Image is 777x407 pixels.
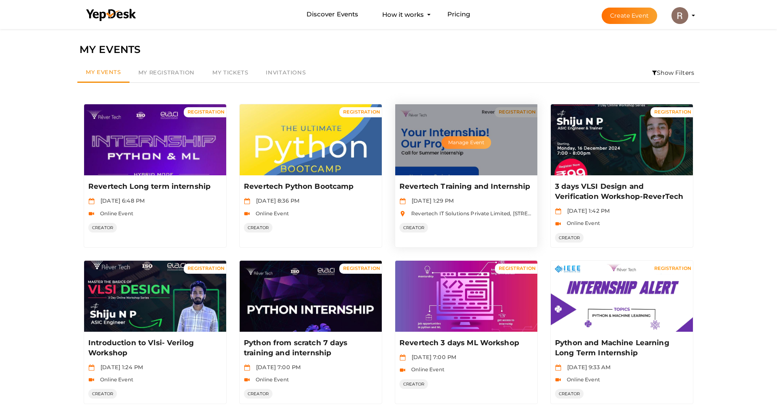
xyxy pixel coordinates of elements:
img: calendar.svg [88,365,95,371]
span: CREATOR [88,223,117,233]
span: CREATOR [555,233,584,243]
p: Revertech Training and Internship [399,182,531,192]
button: How it works [380,7,426,22]
span: Online Event [407,366,444,373]
img: video-icon.svg [399,367,406,373]
img: ACg8ocK1IXjeUGWyc3PMIVOJUlgCGKZlH2uMoDsdyvXYNjgcwvKtCg=s100 [671,7,688,24]
span: [DATE] 1:42 PM [563,207,610,214]
img: calendar.svg [244,198,250,204]
div: MY EVENTS [79,42,698,58]
span: [DATE] 8:36 PM [252,197,299,204]
img: calendar.svg [88,198,95,204]
img: video-icon.svg [88,211,95,217]
p: Python from scratch 7 days training and internship [244,338,375,358]
span: Invitations [266,69,306,76]
li: Show Filters [647,63,700,82]
span: Online Event [251,210,289,217]
span: CREATOR [244,223,272,233]
span: CREATOR [244,389,272,399]
img: calendar.svg [399,354,406,361]
span: CREATOR [555,389,584,399]
span: Revertech IT Solutions Private Limited, [STREET_ADDRESS] [407,210,565,217]
span: Online Event [563,376,600,383]
p: Introduction to Vlsi- Verilog Workshop [88,338,219,358]
a: Pricing [447,7,470,22]
a: Discover Events [307,7,358,22]
img: video-icon.svg [555,221,561,227]
img: video-icon.svg [244,377,250,383]
img: location.svg [399,211,406,217]
p: Revertech 3 days ML Workshop [399,338,531,348]
span: Online Event [251,376,289,383]
span: My Registration [138,69,195,76]
p: Revertech Long term internship [88,182,219,192]
img: video-icon.svg [555,377,561,383]
span: [DATE] 9:33 AM [563,364,610,370]
a: My Tickets [203,63,257,82]
p: Revertech Python Bootcamp [244,182,375,192]
img: calendar.svg [555,208,561,214]
span: [DATE] 7:00 PM [252,364,301,370]
img: calendar.svg [555,365,561,371]
a: My Registration [129,63,203,82]
span: [DATE] 1:29 PM [407,197,454,204]
span: CREATOR [399,379,428,389]
button: Create Event [602,8,657,24]
span: My Tickets [212,69,248,76]
span: [DATE] 7:00 PM [407,354,456,360]
span: CREATOR [399,223,428,233]
img: calendar.svg [244,365,250,371]
span: [DATE] 1:24 PM [96,364,143,370]
span: Online Event [96,210,133,217]
span: My Events [86,69,121,75]
img: calendar.svg [399,198,406,204]
p: Python and Machine Learning Long Term Internship [555,338,686,358]
a: My Events [77,63,129,83]
img: video-icon.svg [244,211,250,217]
span: Online Event [563,220,600,226]
span: CREATOR [88,389,117,399]
button: Manage Event [441,136,491,149]
img: video-icon.svg [88,377,95,383]
span: [DATE] 6:48 PM [96,197,145,204]
p: 3 days VLSI Design and Verification Workshop-ReverTech [555,182,686,202]
a: Invitations [257,63,314,82]
span: Online Event [96,376,133,383]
